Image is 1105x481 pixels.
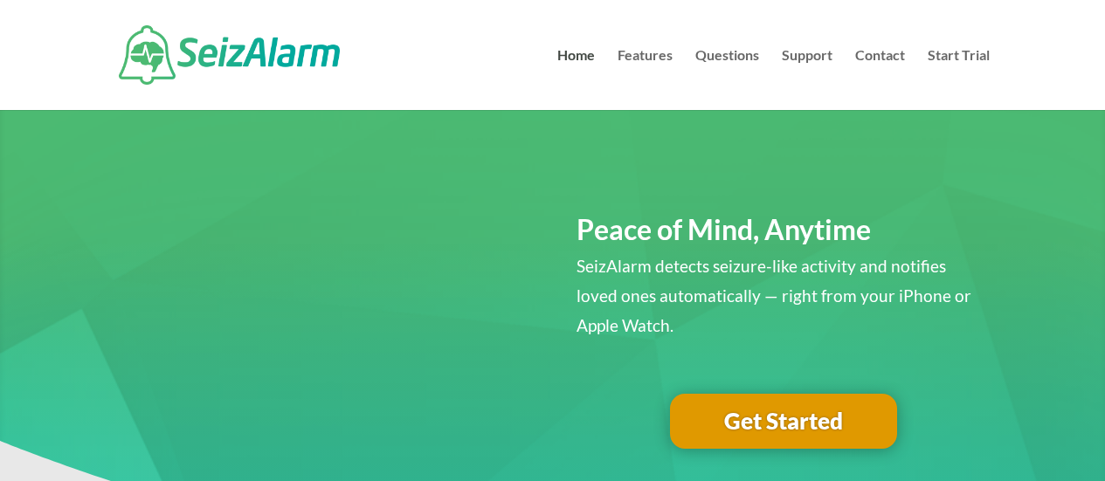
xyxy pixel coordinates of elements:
[577,256,971,335] span: SeizAlarm detects seizure-like activity and notifies loved ones automatically — right from your i...
[928,49,990,110] a: Start Trial
[782,49,832,110] a: Support
[855,49,905,110] a: Contact
[119,25,340,85] img: SeizAlarm
[670,394,897,450] a: Get Started
[695,49,759,110] a: Questions
[577,212,871,246] span: Peace of Mind, Anytime
[557,49,595,110] a: Home
[618,49,673,110] a: Features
